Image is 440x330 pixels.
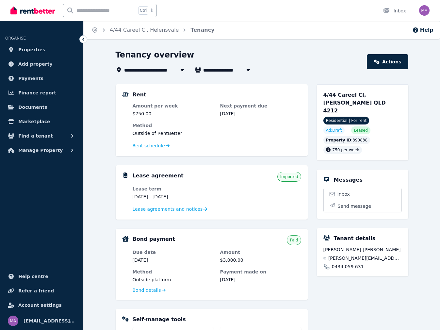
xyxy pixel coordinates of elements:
span: ORGANISE [5,36,26,41]
span: Leased [354,128,367,133]
span: Add property [18,60,53,68]
span: Find a tenant [18,132,53,140]
span: Inbox [337,191,350,197]
dt: Amount [220,249,301,256]
a: Properties [5,43,78,56]
button: Help [412,26,433,34]
div: : 390838 [323,136,370,144]
button: Send message [324,200,401,212]
span: Marketplace [18,118,50,125]
h5: Rent [133,91,146,99]
a: Account settings [5,299,78,312]
a: Actions [367,54,408,69]
dt: Next payment due [220,103,301,109]
h5: Lease agreement [133,172,184,180]
a: Payments [5,72,78,85]
dd: [DATE] [220,276,301,283]
h5: Tenant details [334,235,376,242]
dd: Outside of RentBetter [133,130,301,137]
a: 4/44 Careel Cl, Helensvale [110,27,179,33]
dt: Amount per week [133,103,214,109]
button: Find a tenant [5,129,78,142]
h5: Self-manage tools [133,316,186,323]
span: Imported [280,174,298,179]
a: Add property [5,58,78,71]
a: Tenancy [190,27,214,33]
dd: $750.00 [133,110,214,117]
span: Ctrl [138,6,148,15]
a: Refer a friend [5,284,78,297]
span: Payments [18,74,43,82]
button: Manage Property [5,144,78,157]
span: Manage Property [18,146,63,154]
a: Lease agreements and notices [133,206,207,212]
span: [PERSON_NAME] [PERSON_NAME] [323,246,402,253]
span: Residential | For rent [323,117,369,124]
dt: Due date [133,249,214,256]
a: Rent schedule [133,142,170,149]
dd: $3,000.00 [220,257,301,263]
h5: Messages [334,176,363,184]
span: 750 per week [333,148,359,152]
span: Finance report [18,89,56,97]
img: RentBetter [10,6,55,15]
span: Refer a friend [18,287,54,295]
h5: Bond payment [133,235,175,243]
a: Help centre [5,270,78,283]
a: Marketplace [5,115,78,128]
span: Send message [338,203,371,209]
span: Documents [18,103,47,111]
img: maree.likely@bigpond.com [419,5,430,16]
iframe: Intercom live chat [418,308,433,323]
div: Inbox [383,8,406,14]
dt: Payment made on [220,269,301,275]
span: 4/44 Careel Cl, [PERSON_NAME] QLD 4212 [323,92,386,114]
dt: Method [133,122,301,129]
a: Bond details [133,287,166,293]
img: maree.likely@bigpond.com [8,316,18,326]
h1: Tenancy overview [116,50,194,60]
a: Documents [5,101,78,114]
nav: Breadcrumb [84,21,222,39]
img: Rental Payments [122,92,129,97]
span: 0434 059 631 [332,263,364,270]
span: Lease agreements and notices [133,206,203,212]
img: Bond Details [122,236,129,242]
dd: [DATE] - [DATE] [133,193,214,200]
span: Properties [18,46,45,54]
dt: Lease term [133,186,214,192]
span: Account settings [18,301,62,309]
span: Paid [290,238,298,243]
span: k [151,8,153,13]
span: Ad: Draft [326,128,342,133]
dt: Method [133,269,214,275]
span: Help centre [18,272,48,280]
dd: [DATE] [220,110,301,117]
span: [EMAIL_ADDRESS][DOMAIN_NAME] [24,317,75,325]
span: Rent schedule [133,142,165,149]
span: [PERSON_NAME][EMAIL_ADDRESS][PERSON_NAME][DOMAIN_NAME] [328,255,402,261]
dd: [DATE] [133,257,214,263]
a: Finance report [5,86,78,99]
span: Property ID [326,138,351,143]
span: Bond details [133,287,161,293]
dd: Outside platform [133,276,214,283]
a: Inbox [324,188,401,200]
